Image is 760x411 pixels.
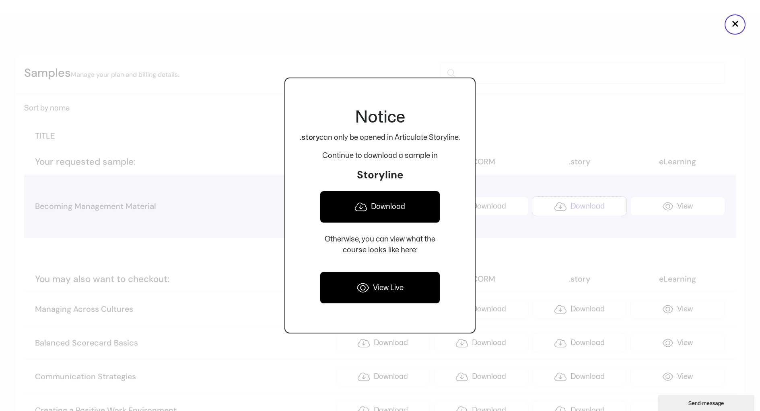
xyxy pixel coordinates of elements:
[320,191,440,223] a: Download
[658,393,756,411] iframe: chat widget
[300,107,460,128] h2: Notice
[300,132,460,143] p: can only be opened in Articulate Storyline.
[300,150,460,161] p: Continue to download a sample in
[300,134,319,141] strong: .story
[300,234,460,256] p: Otherwise, you can view what the course looks like here:
[725,14,746,35] button: Close popup
[320,272,440,304] a: View Live
[300,168,460,182] h3: Storyline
